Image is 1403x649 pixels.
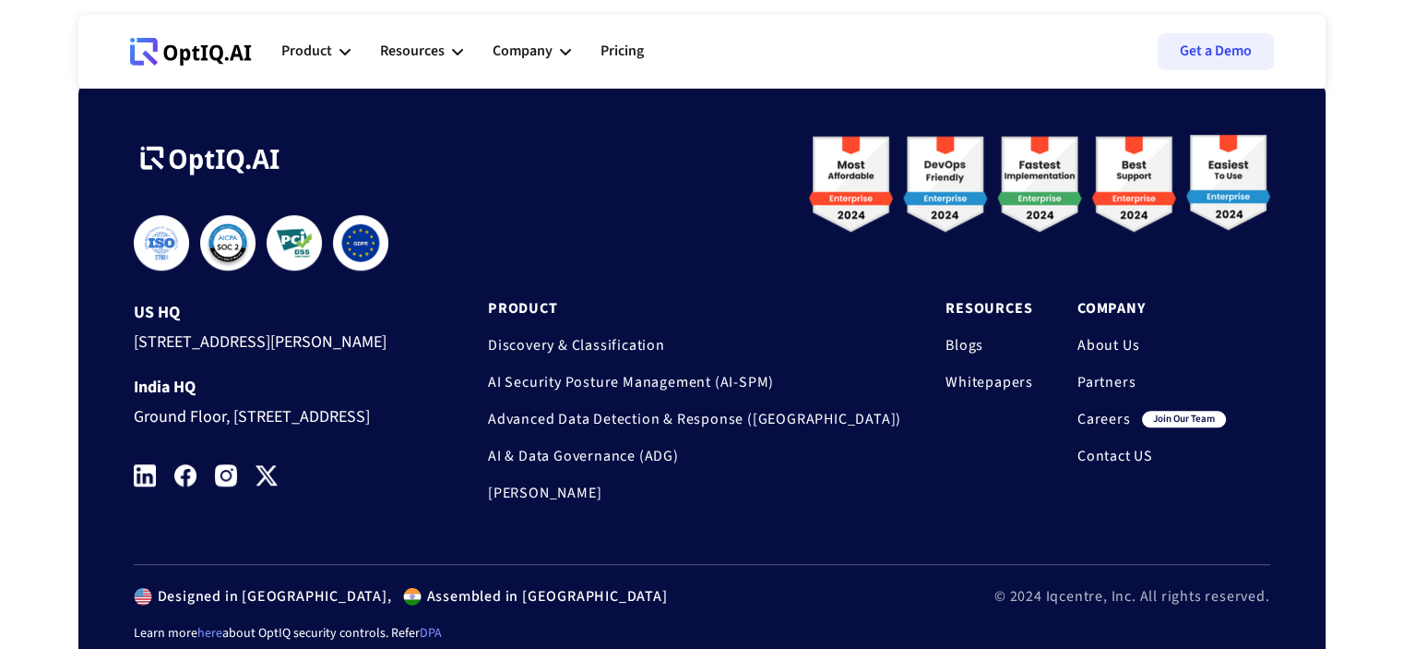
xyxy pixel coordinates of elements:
div: Designed in [GEOGRAPHIC_DATA], [152,587,392,606]
a: [PERSON_NAME] [488,484,901,502]
div: Resources [380,24,463,79]
div: [STREET_ADDRESS][PERSON_NAME] [134,322,418,356]
a: Careers [1077,410,1131,428]
div: Learn more about OptIQ security controls. Refer [134,624,1270,643]
a: Webflow Homepage [130,24,252,79]
div: Resources [380,39,445,64]
a: Product [488,299,901,318]
a: here [197,624,222,643]
a: Discovery & Classification [488,336,901,355]
a: About Us [1077,336,1226,355]
div: Webflow Homepage [130,65,131,66]
a: AI & Data Governance (ADG) [488,447,901,465]
a: Resources [945,299,1033,318]
a: Partners [1077,373,1226,391]
div: US HQ [134,304,418,322]
a: Contact US [1077,447,1226,465]
div: Product [281,24,351,79]
a: AI Security Posture Management (AI-SPM) [488,373,901,391]
div: © 2024 Iqcentre, Inc. All rights reserved. [994,587,1270,606]
div: Company [493,39,553,64]
a: Advanced Data Detection & Response ([GEOGRAPHIC_DATA]) [488,410,901,428]
div: Assembled in [GEOGRAPHIC_DATA] [422,587,668,606]
div: India HQ [134,379,418,397]
div: Product [281,39,332,64]
a: Company [1077,299,1226,318]
a: Get a Demo [1158,33,1274,70]
a: Blogs [945,336,1033,355]
a: DPA [420,624,442,643]
div: Company [493,24,571,79]
a: Whitepapers [945,373,1033,391]
div: join our team [1142,411,1226,427]
div: Ground Floor, [STREET_ADDRESS] [134,397,418,431]
a: Pricing [600,24,644,79]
